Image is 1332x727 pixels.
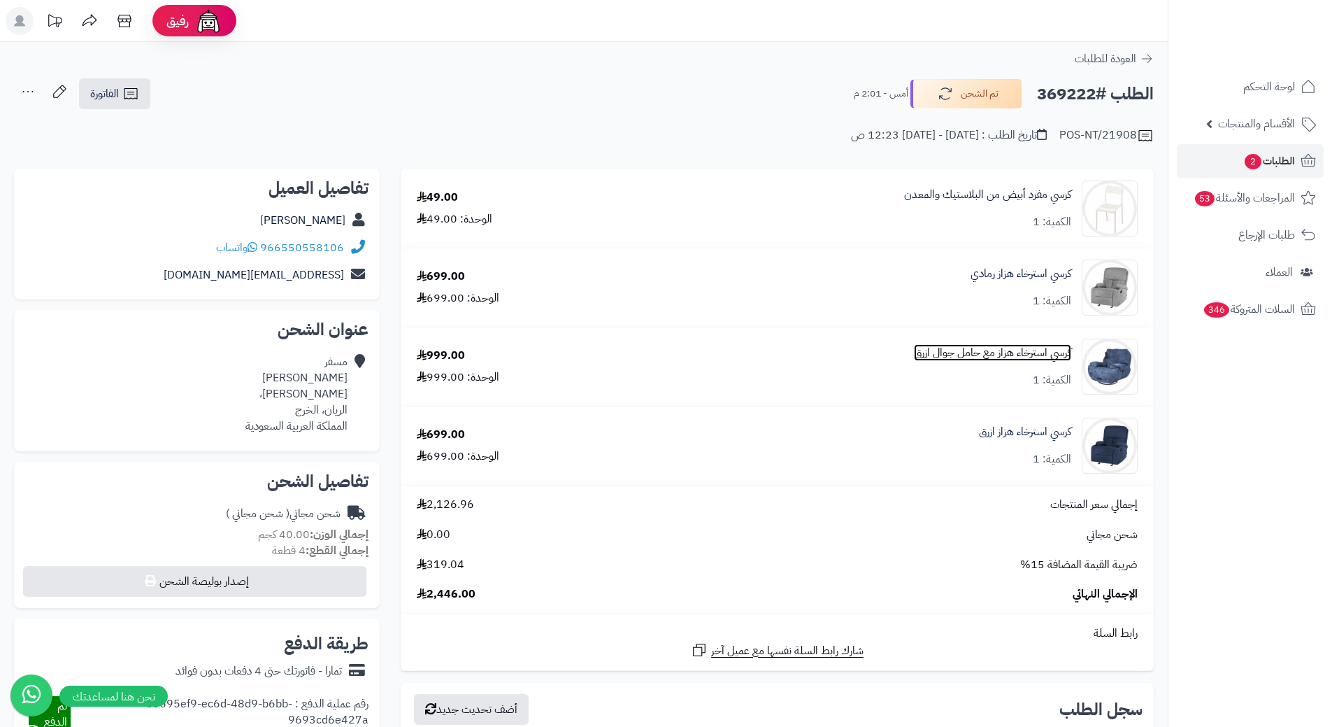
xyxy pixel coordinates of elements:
span: الطلبات [1243,151,1295,171]
div: تمارا - فاتورتك حتى 4 دفعات بدون فوائد [176,663,342,679]
strong: إجمالي الوزن: [310,526,368,543]
a: كرسي مفرد أبيض من البلاستيك والمعدن [904,187,1071,203]
a: طلبات الإرجاع [1177,218,1324,252]
h2: طريقة الدفع [284,635,368,652]
span: 2,126.96 [417,497,474,513]
span: العودة للطلبات [1075,50,1136,67]
a: واتساب [216,239,257,256]
h2: عنوان الشحن [25,321,368,338]
div: شحن مجاني [226,506,341,522]
a: الفاتورة [79,78,150,109]
a: [EMAIL_ADDRESS][DOMAIN_NAME] [164,267,344,283]
div: 699.00 [417,427,465,443]
span: العملاء [1266,262,1293,282]
span: شارك رابط السلة نفسها مع عميل آخر [711,643,864,659]
img: 4931f5c2fcac52209b0c9006e2cf307c1650133830-Untitled-1-Recovered-Recovered-90x90.jpg [1082,181,1137,237]
div: الوحدة: 699.00 [417,290,499,306]
span: 2 [1244,153,1262,170]
span: السلات المتروكة [1203,299,1295,319]
small: أمس - 2:01 م [854,87,908,101]
h3: سجل الطلب [1059,701,1143,718]
span: شحن مجاني [1087,527,1138,543]
span: 319.04 [417,557,464,573]
span: ضريبة القيمة المضافة 15% [1020,557,1138,573]
div: 999.00 [417,348,465,364]
span: لوحة التحكم [1243,77,1295,97]
div: الكمية: 1 [1033,293,1071,309]
a: كرسي استرخاء هزاز مع حامل جوال ازرق [914,345,1071,361]
a: كرسي استرخاء هزاز رمادي [971,266,1071,282]
a: السلات المتروكة346 [1177,292,1324,326]
a: العملاء [1177,255,1324,289]
h2: تفاصيل العميل [25,180,368,197]
a: لوحة التحكم [1177,70,1324,104]
strong: إجمالي القطع: [306,542,368,559]
span: طلبات الإرجاع [1238,225,1295,245]
div: 49.00 [417,190,458,206]
a: العودة للطلبات [1075,50,1154,67]
div: الكمية: 1 [1033,372,1071,388]
h2: تفاصيل الشحن [25,473,368,490]
img: 1738148062-110102050051-90x90.jpg [1082,418,1137,474]
span: 346 [1203,302,1230,318]
small: 40.00 كجم [258,526,368,543]
div: POS-NT/21908 [1059,127,1154,144]
a: [PERSON_NAME] [260,212,345,229]
div: رابط السلة [406,626,1148,642]
span: 53 [1194,190,1215,207]
a: تحديثات المنصة [37,7,72,38]
div: الكمية: 1 [1033,451,1071,467]
span: الإجمالي النهائي [1073,586,1138,602]
a: 966550558106 [260,239,344,256]
a: المراجعات والأسئلة53 [1177,181,1324,215]
span: المراجعات والأسئلة [1194,188,1295,208]
span: 2,446.00 [417,586,475,602]
span: الفاتورة [90,85,119,102]
img: ai-face.png [194,7,222,35]
div: 699.00 [417,269,465,285]
img: 1737964655-110102050046-90x90.jpg [1082,260,1137,316]
img: 1738062285-110102050057-90x90.jpg [1082,339,1137,395]
a: الطلبات2 [1177,144,1324,178]
small: 4 قطعة [272,542,368,559]
button: إصدار بوليصة الشحن [23,566,366,597]
div: الوحدة: 699.00 [417,449,499,465]
div: الوحدة: 999.00 [417,369,499,386]
a: شارك رابط السلة نفسها مع عميل آخر [691,642,864,659]
h2: الطلب #369222 [1037,80,1154,108]
span: رفيق [166,13,189,29]
span: ( شحن مجاني ) [226,505,289,522]
div: مسفر [PERSON_NAME] [PERSON_NAME]، الريان، الخرج المملكة العربية السعودية [245,354,348,434]
button: أضف تحديث جديد [414,694,529,725]
div: الكمية: 1 [1033,214,1071,230]
div: تاريخ الطلب : [DATE] - [DATE] 12:23 ص [851,127,1047,143]
div: الوحدة: 49.00 [417,211,492,227]
span: إجمالي سعر المنتجات [1050,497,1138,513]
span: الأقسام والمنتجات [1218,114,1295,134]
a: كرسي استرخاء هزاز ازرق [979,424,1071,440]
button: تم الشحن [910,79,1022,108]
span: 0.00 [417,527,450,543]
